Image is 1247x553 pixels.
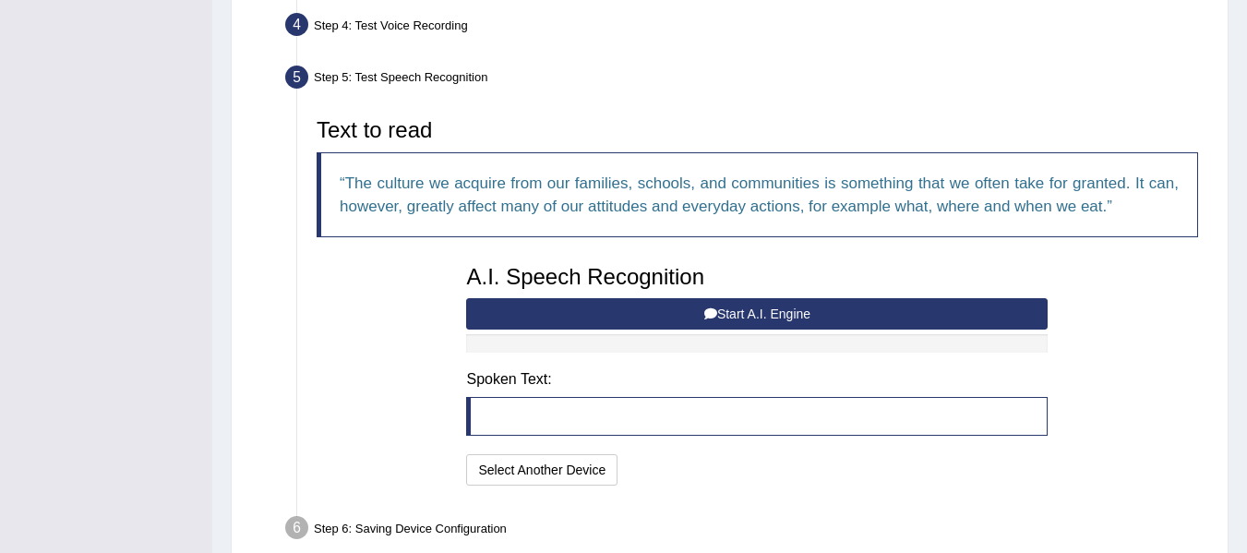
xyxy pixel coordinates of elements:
[277,511,1219,551] div: Step 6: Saving Device Configuration
[466,265,1048,289] h3: A.I. Speech Recognition
[466,454,618,486] button: Select Another Device
[340,174,1179,215] q: The culture we acquire from our families, schools, and communities is something that we often tak...
[317,118,1198,142] h3: Text to read
[277,60,1219,101] div: Step 5: Test Speech Recognition
[466,298,1048,330] button: Start A.I. Engine
[277,7,1219,48] div: Step 4: Test Voice Recording
[466,371,1048,388] h4: Spoken Text:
